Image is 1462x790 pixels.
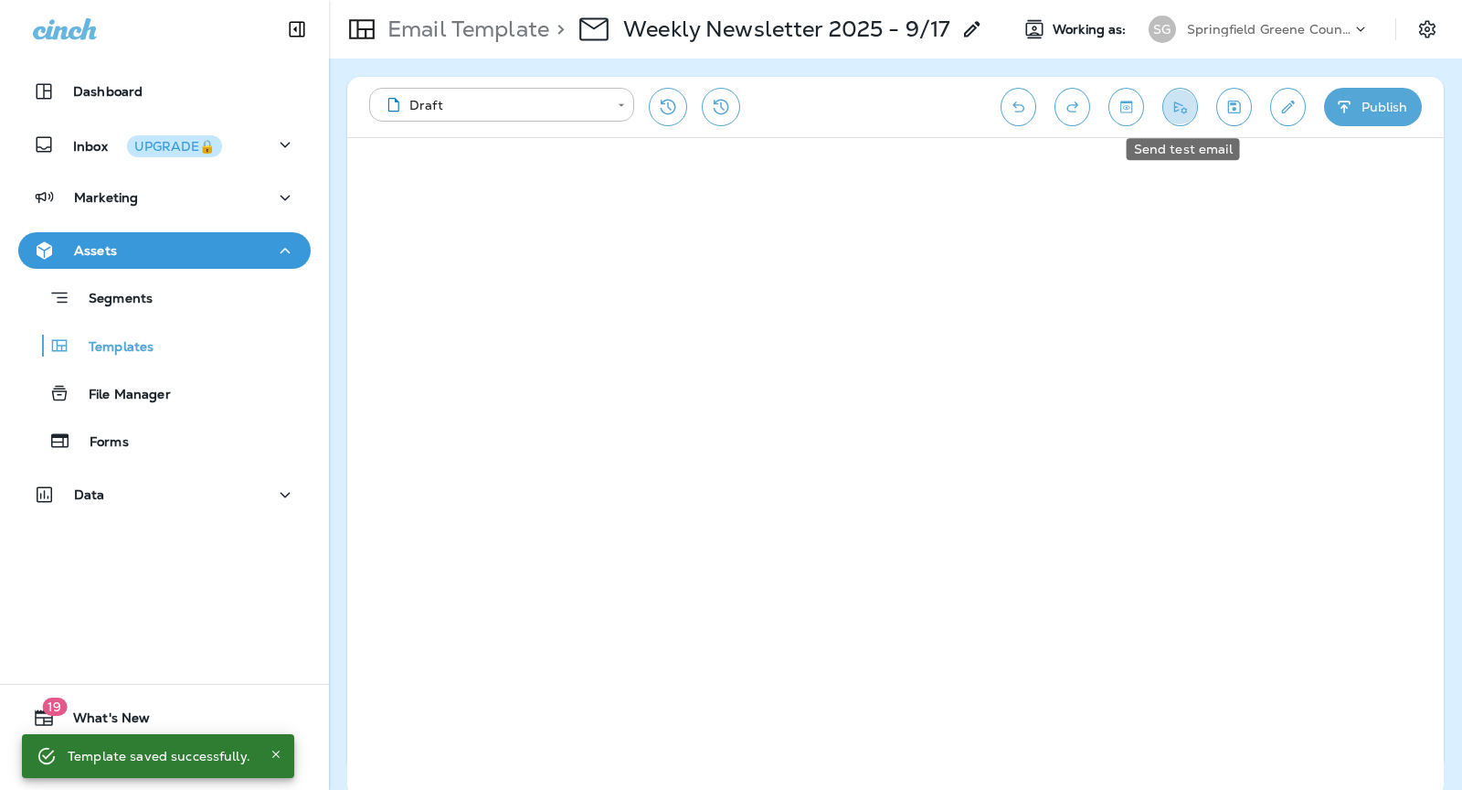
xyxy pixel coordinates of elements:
button: InboxUPGRADE🔒 [18,126,311,163]
button: Undo [1001,88,1036,126]
button: Redo [1054,88,1090,126]
button: Dashboard [18,73,311,110]
p: Segments [70,291,153,309]
p: Marketing [74,190,138,205]
button: Edit details [1270,88,1306,126]
button: Marketing [18,179,311,216]
p: Templates [70,339,154,357]
button: Templates [18,326,311,365]
p: Dashboard [73,84,143,99]
button: File Manager [18,374,311,412]
span: 19 [42,698,67,716]
button: UPGRADE🔒 [127,135,222,157]
button: Send test email [1162,88,1198,126]
p: Weekly Newsletter 2025 - 9/17 [623,16,950,43]
p: > [549,16,565,43]
button: Data [18,476,311,513]
button: Forms [18,422,311,460]
span: Working as: [1053,22,1130,37]
button: Settings [1411,13,1444,46]
p: Forms [71,434,129,452]
button: Save [1216,88,1252,126]
div: Draft [382,96,605,114]
button: Toggle preview [1108,88,1144,126]
div: Template saved successfully. [68,740,250,773]
p: Springfield Greene County Parks and Golf [1187,22,1351,37]
p: Inbox [73,135,222,155]
button: 19What's New [18,699,311,736]
div: SG [1149,16,1176,43]
button: View Changelog [702,88,740,126]
p: Assets [74,243,117,258]
p: Data [74,487,105,502]
button: Collapse Sidebar [271,11,323,48]
button: Segments [18,278,311,317]
p: Email Template [380,16,549,43]
button: Publish [1324,88,1422,126]
button: Assets [18,232,311,269]
p: File Manager [70,387,171,404]
button: Close [265,743,287,765]
button: Restore from previous version [649,88,687,126]
span: What's New [55,710,150,732]
div: Send test email [1127,138,1240,160]
div: UPGRADE🔒 [134,140,215,153]
button: Support [18,743,311,780]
